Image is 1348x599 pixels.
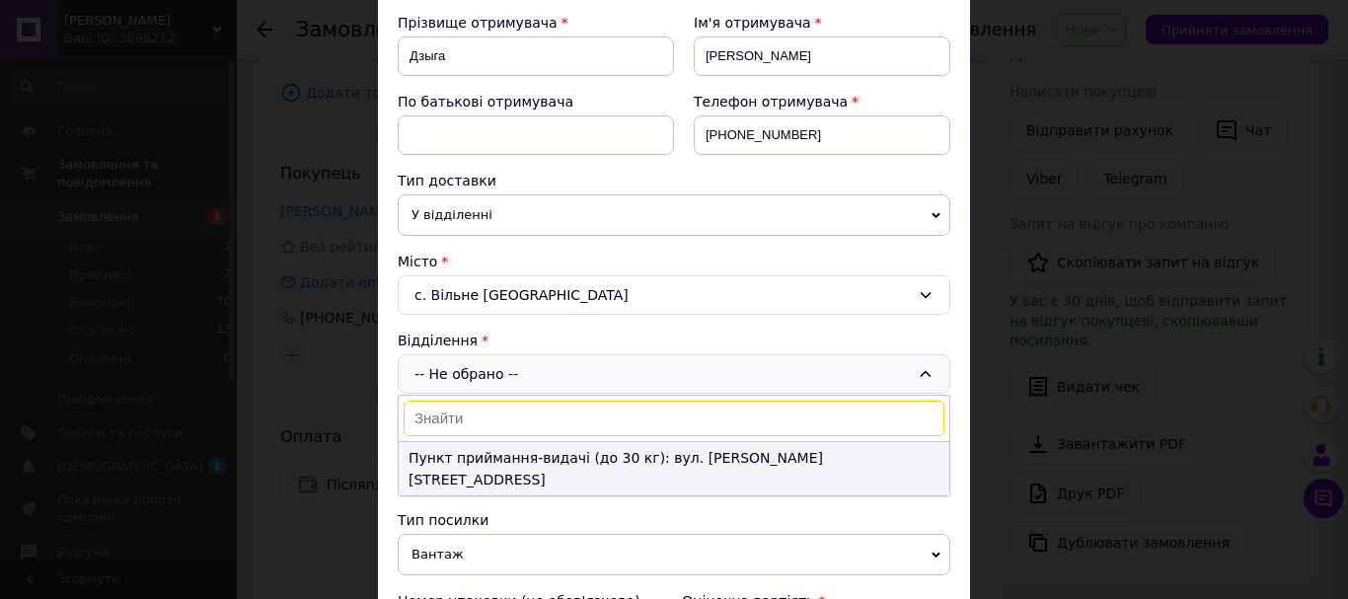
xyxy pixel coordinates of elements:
[398,15,558,31] span: Прізвище отримувача
[398,173,496,188] span: Тип доставки
[398,354,950,394] div: -- Не обрано --
[694,94,848,110] span: Телефон отримувача
[404,401,944,436] input: Знайти
[398,275,950,315] div: с. Вільне [GEOGRAPHIC_DATA]
[398,194,950,236] span: У відділенні
[694,115,950,155] input: +380
[398,252,950,271] div: Місто
[398,512,488,528] span: Тип посилки
[398,94,573,110] span: По батькові отримувача
[694,15,811,31] span: Ім'я отримувача
[398,534,950,575] span: Вантаж
[399,442,949,495] li: Пункт приймання-видачі (до 30 кг): вул. [PERSON_NAME][STREET_ADDRESS]
[398,331,950,350] div: Відділення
